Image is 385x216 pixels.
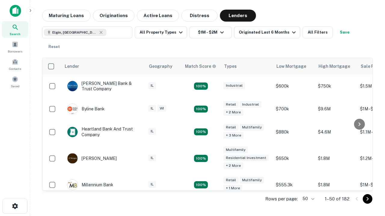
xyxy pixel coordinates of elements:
p: Rows per page: [265,195,298,202]
button: $1M - $2M [189,26,232,38]
div: Geography [149,63,172,70]
td: $880k [273,120,315,143]
a: Contacts [2,56,28,72]
div: Industrial [240,101,261,108]
td: $1.8M [315,143,357,174]
th: Capitalize uses an advanced AI algorithm to match your search with the best lender. The match sco... [181,58,220,75]
div: Multifamily [240,124,264,131]
div: Matching Properties: 25, hasApolloMatch: undefined [194,155,208,162]
button: Distress [181,10,217,22]
span: Search [10,31,20,36]
td: $555.3k [273,173,315,196]
div: Multifamily [223,146,248,153]
div: 50 [300,194,315,203]
div: High Mortgage [319,63,350,70]
div: + 1 more [223,185,242,192]
div: Low Mortgage [276,63,306,70]
td: $600k [273,75,315,97]
td: $4.6M [315,120,357,143]
div: IL [148,82,156,89]
th: Low Mortgage [273,58,315,75]
div: IL [148,181,156,188]
div: IL [148,105,156,112]
div: Retail [223,124,239,131]
div: Capitalize uses an advanced AI algorithm to match your search with the best lender. The match sco... [185,63,216,70]
span: Elgin, [GEOGRAPHIC_DATA], [GEOGRAPHIC_DATA] [52,30,97,35]
button: All Filters [303,26,333,38]
span: Saved [11,84,20,88]
div: Matching Properties: 19, hasApolloMatch: undefined [194,106,208,113]
div: Heartland Bank And Trust Company [67,126,139,137]
th: Types [220,58,273,75]
div: IL [148,128,156,135]
div: + 2 more [223,162,243,169]
img: picture [67,127,78,137]
td: $9.6M [315,97,357,120]
div: Matching Properties: 28, hasApolloMatch: undefined [194,82,208,90]
div: Matching Properties: 19, hasApolloMatch: undefined [194,128,208,136]
div: Types [224,63,237,70]
button: Lenders [220,10,256,22]
div: Industrial [223,82,245,89]
a: Search [2,21,28,37]
td: $1.8M [315,173,357,196]
span: Contacts [9,66,21,71]
iframe: Chat Widget [355,168,385,197]
img: picture [67,104,78,114]
img: picture [67,153,78,163]
div: [PERSON_NAME] [67,153,117,164]
th: Lender [61,58,145,75]
div: Retail [223,101,239,108]
button: Maturing Loans [42,10,91,22]
th: Geography [145,58,181,75]
div: + 2 more [223,109,243,116]
p: 1–50 of 182 [325,195,350,202]
div: Multifamily [240,177,264,184]
div: Matching Properties: 16, hasApolloMatch: undefined [194,181,208,188]
span: Borrowers [8,49,22,54]
td: $650k [273,143,315,174]
div: WI [157,105,166,112]
h6: Match Score [185,63,215,70]
td: $700k [273,97,315,120]
img: picture [67,180,78,190]
button: All Property Types [135,26,187,38]
img: picture [67,81,78,91]
td: $750k [315,75,357,97]
button: Go to next page [363,194,372,204]
a: Borrowers [2,39,28,55]
div: + 3 more [223,132,244,139]
div: IL [148,154,156,161]
button: Active Loans [137,10,179,22]
div: [PERSON_NAME] Bank & Trust Company [67,81,139,91]
div: Byline Bank [67,103,105,114]
div: Lender [65,63,79,70]
div: Retail [223,177,239,184]
button: Originated Last 6 Months [234,26,300,38]
div: Residential Investment [223,154,269,161]
th: High Mortgage [315,58,357,75]
button: Save your search to get updates of matches that match your search criteria. [335,26,354,38]
div: Millennium Bank [67,179,113,190]
button: Originations [93,10,134,22]
a: Saved [2,73,28,90]
button: Reset [45,41,64,53]
img: capitalize-icon.png [10,5,21,17]
div: Originated Last 6 Months [239,29,297,36]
